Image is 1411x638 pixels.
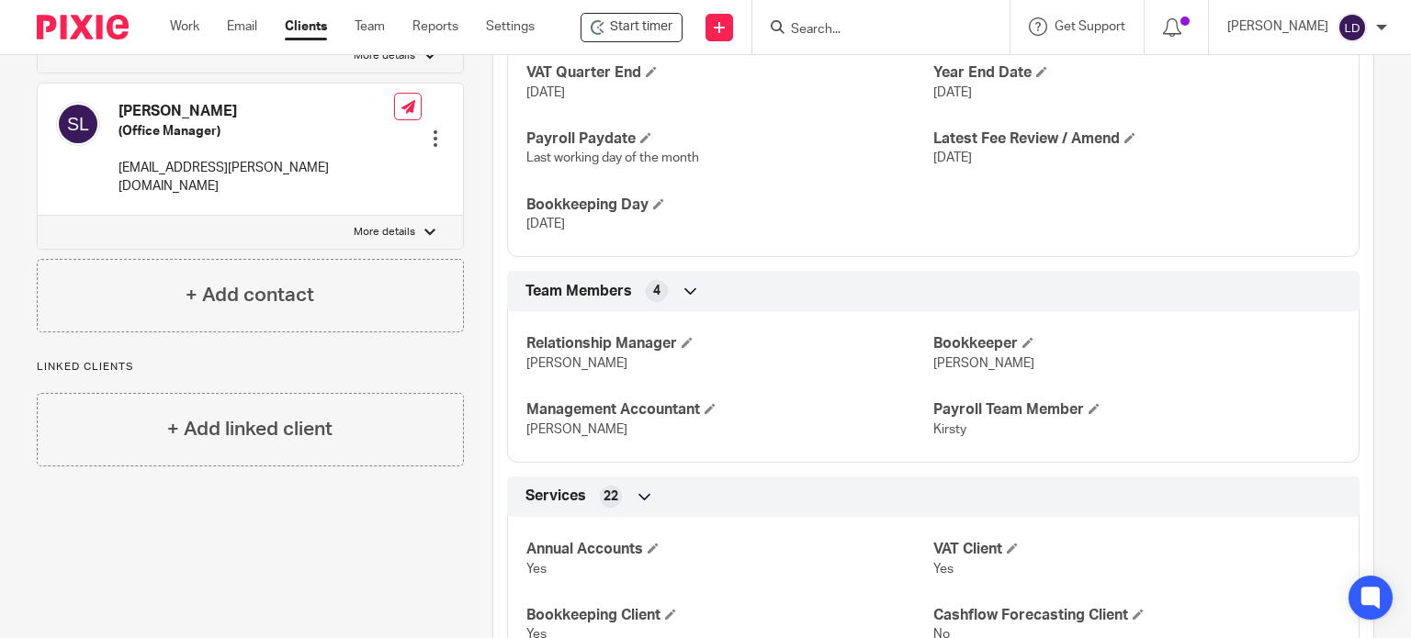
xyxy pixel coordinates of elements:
h4: Bookkeeping Day [526,196,933,215]
img: svg%3E [56,102,100,146]
h4: Annual Accounts [526,540,933,559]
img: Pixie [37,15,129,39]
h4: [PERSON_NAME] [119,102,394,121]
span: Yes [526,563,547,576]
p: Linked clients [37,360,464,375]
h4: Bookkeeping Client [526,606,933,625]
span: 22 [604,487,618,506]
span: [PERSON_NAME] [933,357,1034,370]
span: Services [525,487,586,506]
p: More details [354,225,415,240]
a: Work [170,17,199,36]
a: Reports [412,17,458,36]
h4: Management Accountant [526,400,933,420]
input: Search [789,22,954,39]
h4: Latest Fee Review / Amend [933,129,1340,149]
a: Team [355,17,385,36]
span: [PERSON_NAME] [526,357,627,370]
span: [DATE] [526,218,565,230]
p: [EMAIL_ADDRESS][PERSON_NAME][DOMAIN_NAME] [119,159,394,196]
span: Start timer [610,17,672,37]
a: Clients [285,17,327,36]
span: [DATE] [526,86,565,99]
h4: Year End Date [933,63,1340,83]
div: Patchs Health Limited [581,13,683,42]
h4: + Add contact [186,281,314,309]
span: Yes [933,563,954,576]
h4: VAT Quarter End [526,63,933,83]
span: [DATE] [933,86,972,99]
a: Settings [486,17,535,36]
span: Last working day of the month [526,151,699,164]
a: Email [227,17,257,36]
h4: + Add linked client [167,415,333,443]
h4: Relationship Manager [526,334,933,353]
span: [PERSON_NAME] [526,423,627,436]
span: [DATE] [933,151,972,164]
h4: Cashflow Forecasting Client [933,606,1340,625]
h4: VAT Client [933,540,1340,559]
span: 4 [653,282,660,300]
h4: Payroll Team Member [933,400,1340,420]
h5: (Office Manager) [119,122,394,140]
span: Team Members [525,282,632,301]
h4: Payroll Paydate [526,129,933,149]
h4: Bookkeeper [933,334,1340,353]
span: Get Support [1055,20,1125,33]
img: svg%3E [1338,13,1367,42]
span: Kirsty [933,423,966,436]
p: [PERSON_NAME] [1227,17,1328,36]
p: More details [354,49,415,63]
